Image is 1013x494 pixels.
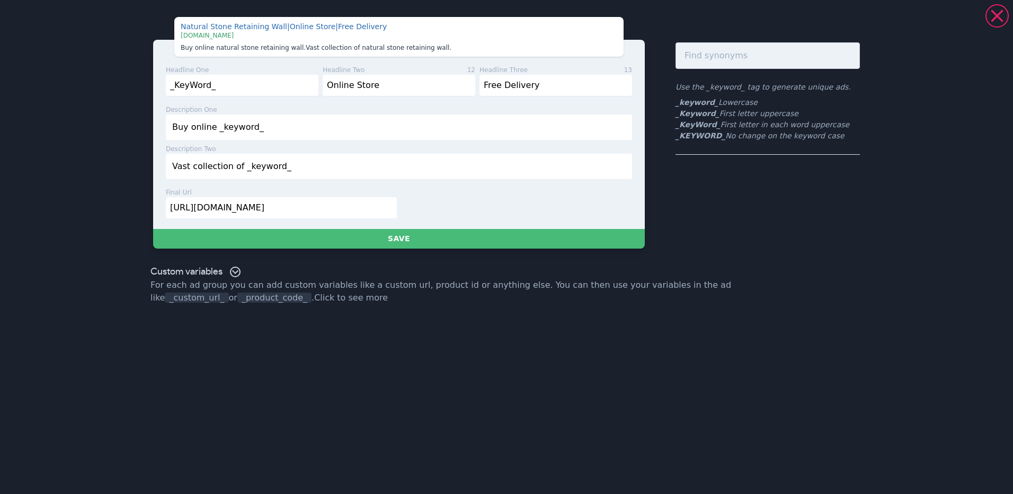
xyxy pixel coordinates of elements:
[165,293,228,303] span: _custom_url_
[676,130,860,142] li: No change on the keyword case
[153,229,645,249] button: Save
[181,32,234,39] span: [DOMAIN_NAME]
[479,65,528,75] p: headline three
[676,42,860,69] input: Find synonyms
[676,97,860,108] li: Lowercase
[676,119,860,130] li: First letter in each word uppercase
[287,22,290,31] span: |
[314,293,388,303] a: Click to see more
[676,98,718,107] b: _keyword_
[150,266,242,279] div: Custom variables
[467,65,475,75] p: 12
[338,22,387,31] span: Free Delivery
[335,22,338,31] span: |
[676,109,719,118] b: _Keyword_
[166,144,216,154] p: description two
[174,17,624,57] div: This is just a visual aid. Your CSV will only contain exactly what you add in the form below.
[290,22,338,31] span: Online Store
[676,82,860,93] p: Use the _keyword_ tag to generate unique ads.
[306,44,451,51] span: Vast collection of natural stone retaining wall
[181,44,306,51] span: Buy online natural stone retaining wall
[166,188,192,197] p: final url
[304,44,306,51] span: .
[449,44,451,51] span: .
[624,65,632,75] p: 13
[181,22,290,31] span: Natural Stone Retaining Wall
[237,293,312,303] span: _product_code_
[166,105,217,114] p: description one
[676,120,721,129] b: _KeyWord_
[676,131,725,140] b: _KEYWORD_
[150,279,863,304] p: For each ad group you can add custom variables like a custom url, product id or anything else. Yo...
[323,65,365,75] p: headline two
[676,97,860,142] ul: First letter uppercase
[166,65,209,75] p: headline one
